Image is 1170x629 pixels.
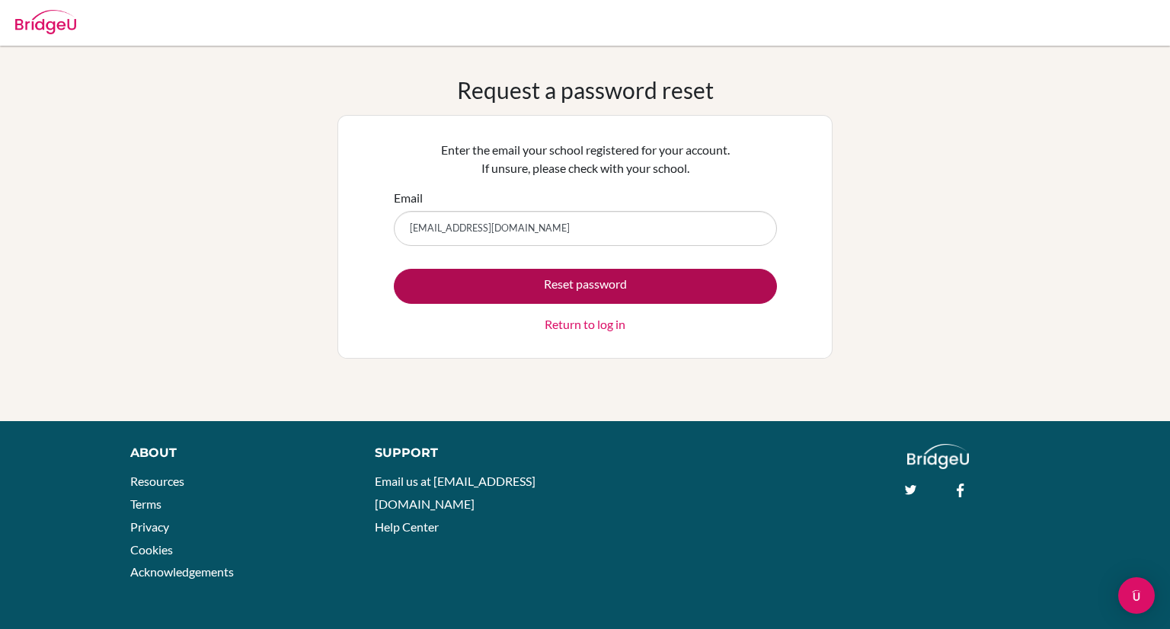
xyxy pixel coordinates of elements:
a: Return to log in [545,315,625,334]
p: Enter the email your school registered for your account. If unsure, please check with your school. [394,141,777,177]
div: Support [375,444,569,462]
div: Open Intercom Messenger [1118,577,1155,614]
a: Cookies [130,542,173,557]
button: Reset password [394,269,777,304]
a: Privacy [130,519,169,534]
img: Bridge-U [15,10,76,34]
label: Email [394,189,423,207]
h1: Request a password reset [457,76,714,104]
a: Acknowledgements [130,564,234,579]
a: Terms [130,496,161,511]
a: Resources [130,474,184,488]
img: logo_white@2x-f4f0deed5e89b7ecb1c2cc34c3e3d731f90f0f143d5ea2071677605dd97b5244.png [907,444,969,469]
div: About [130,444,340,462]
a: Help Center [375,519,439,534]
a: Email us at [EMAIL_ADDRESS][DOMAIN_NAME] [375,474,535,511]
